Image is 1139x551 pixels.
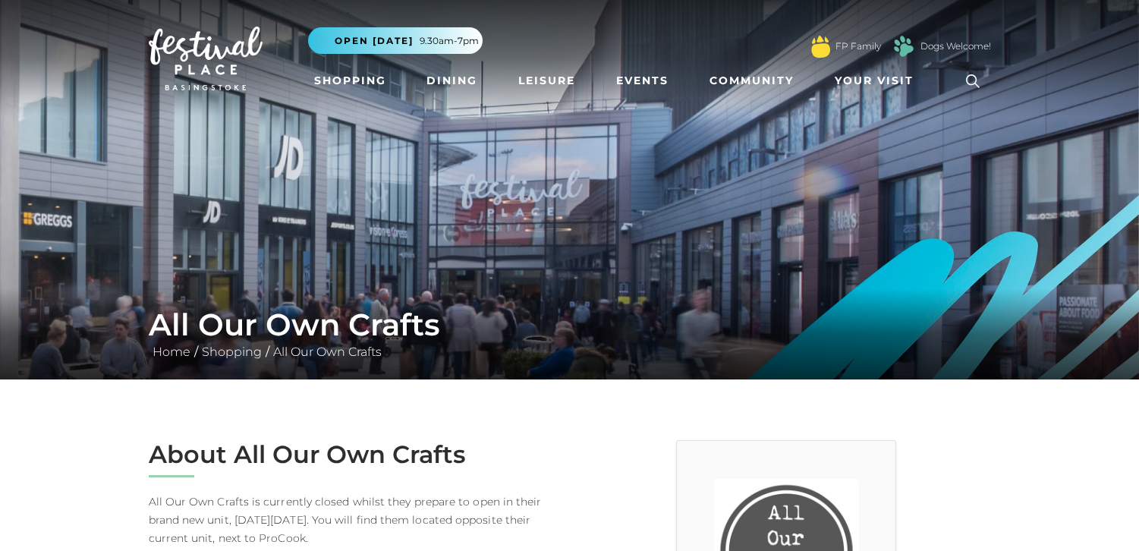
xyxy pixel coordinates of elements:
span: Open [DATE] [335,34,414,48]
a: Shopping [308,67,392,95]
a: FP Family [835,39,881,53]
span: Your Visit [835,73,914,89]
a: Shopping [198,345,266,359]
button: Open [DATE] 9.30am-7pm [308,27,483,54]
a: Dogs Welcome! [920,39,991,53]
a: Leisure [512,67,581,95]
div: / / [137,307,1002,361]
img: Festival Place Logo [149,27,263,90]
h1: All Our Own Crafts [149,307,991,343]
a: Dining [420,67,483,95]
h2: About All Our Own Crafts [149,440,558,469]
a: Events [610,67,675,95]
a: Community [703,67,800,95]
a: Your Visit [829,67,927,95]
a: All Our Own Crafts [269,345,385,359]
a: Home [149,345,194,359]
span: 9.30am-7pm [420,34,479,48]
